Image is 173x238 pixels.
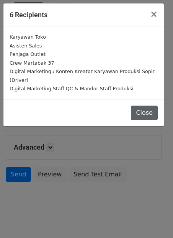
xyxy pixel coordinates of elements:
[10,34,46,40] small: Karyawan Toko
[10,68,155,83] small: Digital Marketing / Konten Kreator Karyawan Produksi Sopir (Driver)
[10,43,42,49] small: Asisten Sales
[10,86,134,91] small: Digital Marketing Staff QC & Mandor Staff Produksi
[131,106,158,120] button: Close
[135,201,173,238] iframe: Chat Widget
[10,51,46,57] small: Penjaga Outlet
[10,60,54,66] small: Crew Martabak 37
[10,10,47,20] h5: 6 Recipients
[144,3,164,25] button: Close
[150,9,158,20] span: ×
